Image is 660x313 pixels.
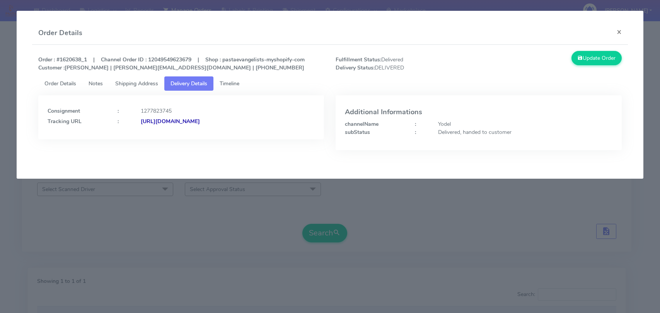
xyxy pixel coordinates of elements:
[345,120,379,128] strong: channelName
[141,118,200,125] strong: [URL][DOMAIN_NAME]
[171,80,207,87] span: Delivery Details
[345,108,612,116] h4: Additional Informations
[220,80,239,87] span: Timeline
[336,56,381,63] strong: Fulfillment Status:
[345,129,370,136] strong: subStatus
[118,107,119,115] strong: :
[571,51,622,65] button: Update Order
[89,80,103,87] span: Notes
[415,120,416,128] strong: :
[611,22,628,42] button: Close
[38,76,622,91] ul: Tabs
[38,28,82,38] h4: Order Details
[38,56,305,71] strong: Order : #1620638_1 | Channel Order ID : 12049549623679 | Shop : pastaevangelists-myshopify-com [P...
[48,118,82,125] strong: Tracking URL
[38,64,65,71] strong: Customer :
[432,120,618,128] div: Yodel
[336,64,375,71] strong: Delivery Status:
[432,128,618,136] div: Delivered, handed to customer
[44,80,76,87] span: Order Details
[330,56,479,72] span: Delivered DELIVERED
[118,118,119,125] strong: :
[115,80,158,87] span: Shipping Address
[135,107,321,115] div: 1277823745
[48,107,80,115] strong: Consignment
[415,129,416,136] strong: :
